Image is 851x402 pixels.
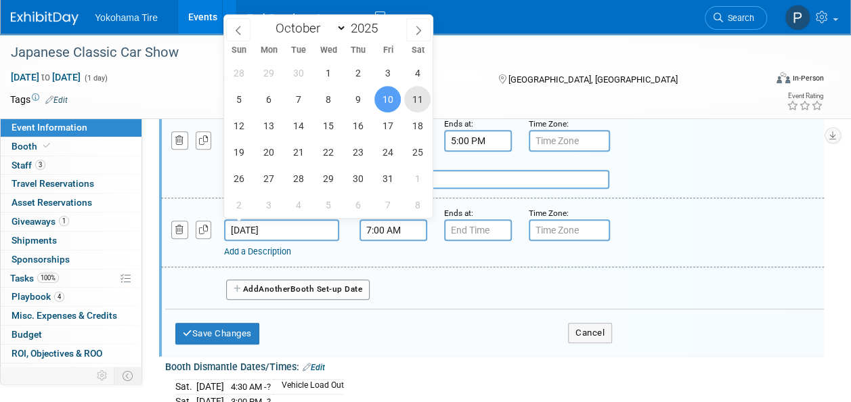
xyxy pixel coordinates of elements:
[69,367,79,377] span: 1
[12,291,64,302] span: Playbook
[529,208,569,218] small: Time Zone:
[403,46,433,55] span: Sat
[267,382,271,392] span: ?
[35,160,45,170] span: 3
[12,367,79,378] span: Attachments
[285,60,311,86] span: September 30, 2025
[345,165,371,192] span: October 30, 2025
[225,192,252,218] span: November 2, 2025
[219,71,299,85] button: Committed
[39,72,52,83] span: to
[54,292,64,302] span: 4
[404,192,431,218] span: November 8, 2025
[274,380,344,395] td: Vehicle Load Out
[1,231,141,250] a: Shipments
[315,112,341,139] span: October 15, 2025
[225,112,252,139] span: October 12, 2025
[1,213,141,231] a: Giveaways1
[359,219,427,241] input: Start Time
[313,46,343,55] span: Wed
[444,119,473,129] small: Ends at:
[315,165,341,192] span: October 29, 2025
[345,139,371,165] span: October 23, 2025
[343,46,373,55] span: Thu
[315,139,341,165] span: October 22, 2025
[37,273,59,283] span: 100%
[705,6,767,30] a: Search
[1,269,141,288] a: Tasks100%
[568,323,612,343] button: Cancel
[404,60,431,86] span: October 4, 2025
[1,344,141,363] a: ROI, Objectives & ROO
[11,12,79,25] img: ExhibitDay
[12,348,102,359] span: ROI, Objectives & ROO
[1,137,141,156] a: Booth
[255,86,282,112] span: October 6, 2025
[114,367,142,384] td: Toggle Event Tabs
[12,235,57,246] span: Shipments
[255,192,282,218] span: November 3, 2025
[1,307,141,325] a: Misc. Expenses & Credits
[12,329,42,340] span: Budget
[1,118,141,137] a: Event Information
[315,60,341,86] span: October 1, 2025
[255,112,282,139] span: October 13, 2025
[6,41,754,65] div: Japanese Classic Car Show
[404,86,431,112] span: October 11, 2025
[1,194,141,212] a: Asset Reservations
[10,71,81,83] span: [DATE] [DATE]
[175,380,196,395] td: Sat.
[91,367,114,384] td: Personalize Event Tab Strip
[259,284,290,294] span: Another
[303,363,325,372] a: Edit
[285,86,311,112] span: October 7, 2025
[1,363,141,382] a: Attachments1
[224,46,254,55] span: Sun
[1,175,141,193] a: Travel Reservations
[444,208,473,218] small: Ends at:
[315,86,341,112] span: October 8, 2025
[373,46,403,55] span: Fri
[224,219,339,241] input: Date
[374,60,401,86] span: October 3, 2025
[1,156,141,175] a: Staff3
[777,72,790,83] img: Format-Inperson.png
[196,380,224,395] td: [DATE]
[529,219,610,241] input: Time Zone
[1,288,141,306] a: Playbook4
[231,382,271,392] span: 4:30 AM -
[225,165,252,192] span: October 26, 2025
[59,216,69,226] span: 1
[785,5,810,30] img: Paris Hull
[12,141,53,152] span: Booth
[347,20,387,36] input: Year
[165,357,824,374] div: Booth Dismantle Dates/Times:
[404,139,431,165] span: October 25, 2025
[12,122,87,133] span: Event Information
[269,20,347,37] select: Month
[12,254,70,265] span: Sponsorships
[404,165,431,192] span: November 1, 2025
[315,192,341,218] span: November 5, 2025
[285,139,311,165] span: October 21, 2025
[444,130,512,152] input: End Time
[224,246,291,256] a: Add a Description
[255,60,282,86] span: September 29, 2025
[12,197,92,208] span: Asset Reservations
[792,73,824,83] div: In-Person
[345,60,371,86] span: October 2, 2025
[45,95,68,105] a: Edit
[225,60,252,86] span: September 28, 2025
[43,142,50,150] i: Booth reservation complete
[12,178,94,189] span: Travel Reservations
[374,192,401,218] span: November 7, 2025
[83,74,108,83] span: (1 day)
[225,139,252,165] span: October 19, 2025
[374,165,401,192] span: October 31, 2025
[345,86,371,112] span: October 9, 2025
[529,119,569,129] small: Time Zone:
[255,139,282,165] span: October 20, 2025
[12,160,45,171] span: Staff
[12,216,69,227] span: Giveaways
[723,13,754,23] span: Search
